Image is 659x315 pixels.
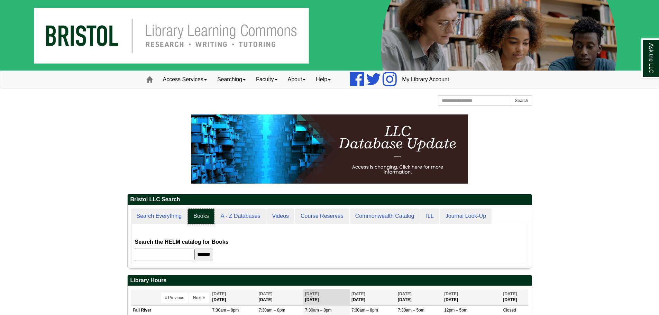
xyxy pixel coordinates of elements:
th: [DATE] [257,289,303,305]
button: Search [511,95,532,106]
a: Access Services [158,71,212,88]
th: [DATE] [211,289,257,305]
a: Journal Look-Up [440,209,492,224]
span: 7:30am – 8pm [305,308,332,313]
a: Help [311,71,336,88]
h2: Library Hours [128,275,532,286]
a: Books [188,209,214,224]
span: 7:30am – 5pm [398,308,424,313]
a: Course Reserves [295,209,349,224]
h2: Bristol LLC Search [128,194,532,205]
span: Closed [503,308,516,313]
span: 7:30am – 8pm [212,308,239,313]
span: [DATE] [351,291,365,296]
button: Next » [189,293,209,303]
span: [DATE] [503,291,517,296]
span: 12pm – 5pm [444,308,467,313]
th: [DATE] [350,289,396,305]
th: [DATE] [396,289,442,305]
a: ILL [420,209,439,224]
th: [DATE] [303,289,350,305]
span: 7:30am – 8pm [259,308,285,313]
img: HTML tutorial [191,114,468,184]
span: [DATE] [444,291,458,296]
a: About [283,71,311,88]
span: [DATE] [398,291,412,296]
th: [DATE] [442,289,501,305]
a: Faculty [251,71,283,88]
div: Books [135,228,524,260]
span: [DATE] [212,291,226,296]
span: [DATE] [305,291,319,296]
label: Search the HELM catalog for Books [135,237,229,247]
th: [DATE] [501,289,528,305]
a: Searching [212,71,251,88]
button: « Previous [161,293,188,303]
a: Commonwealth Catalog [350,209,420,224]
a: A - Z Databases [215,209,266,224]
span: 7:30am – 8pm [351,308,378,313]
a: Search Everything [131,209,187,224]
span: [DATE] [259,291,273,296]
a: Videos [266,209,294,224]
a: My Library Account [397,71,454,88]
